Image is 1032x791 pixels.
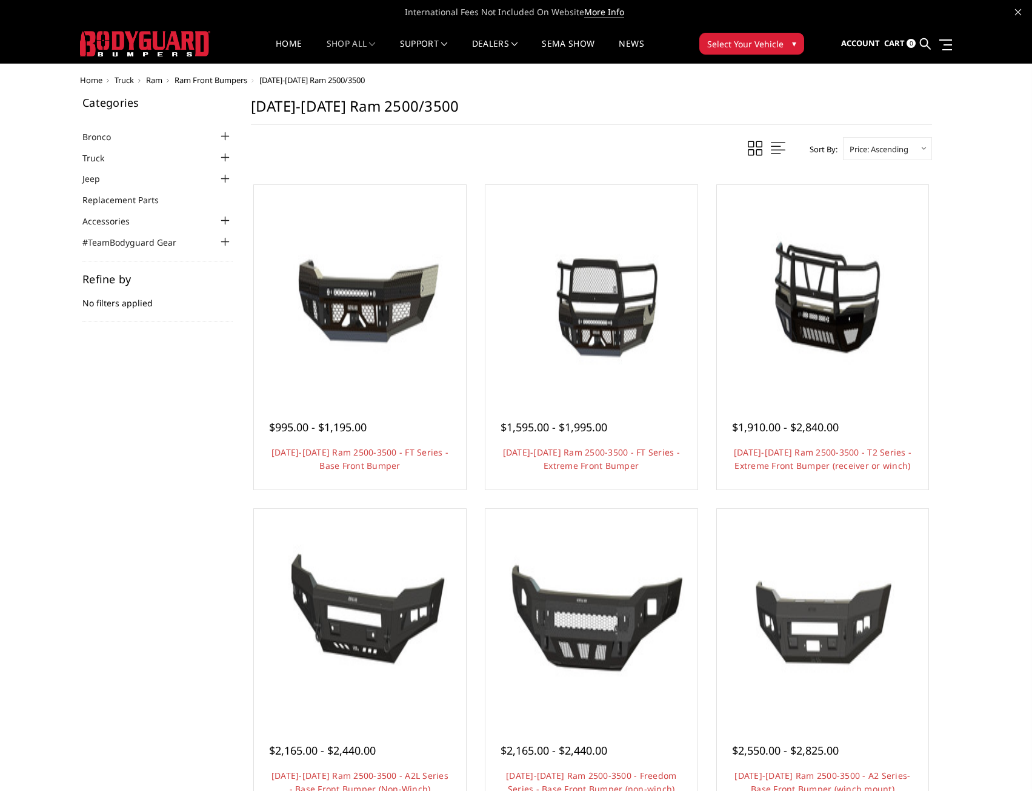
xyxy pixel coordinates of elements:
a: Accessories [82,215,145,227]
a: News [619,39,644,63]
h1: [DATE]-[DATE] Ram 2500/3500 [251,97,932,125]
a: Home [276,39,302,63]
button: Select Your Vehicle [699,33,804,55]
span: $2,165.00 - $2,440.00 [269,743,376,758]
a: Home [80,75,102,86]
a: Dealers [472,39,518,63]
span: $1,910.00 - $2,840.00 [732,420,839,434]
a: Bronco [82,130,126,143]
span: Cart [884,38,905,49]
img: 2019-2025 Ram 2500-3500 - T2 Series - Extreme Front Bumper (receiver or winch) [720,188,926,394]
a: [DATE]-[DATE] Ram 2500-3500 - T2 Series - Extreme Front Bumper (receiver or winch) [734,446,911,471]
span: $2,165.00 - $2,440.00 [501,743,607,758]
a: 2019-2025 Ram 2500-3500 - FT Series - Extreme Front Bumper 2019-2025 Ram 2500-3500 - FT Series - ... [488,188,694,394]
a: Truck [82,152,119,164]
h5: Categories [82,97,233,108]
a: Ram Front Bumpers [175,75,247,86]
a: #TeamBodyguard Gear [82,236,191,249]
img: BODYGUARD BUMPERS [80,31,210,56]
a: Cart 0 [884,27,916,60]
span: [DATE]-[DATE] Ram 2500/3500 [259,75,365,86]
span: $2,550.00 - $2,825.00 [732,743,839,758]
a: More Info [584,6,624,18]
span: $1,595.00 - $1,995.00 [501,420,607,434]
img: 2019-2024 Ram 2500-3500 - A2L Series - Base Front Bumper (Non-Winch) [257,512,463,718]
a: 2019-2025 Ram 2500-3500 - T2 Series - Extreme Front Bumper (receiver or winch) 2019-2025 Ram 2500... [720,188,926,394]
span: Account [841,38,880,49]
a: 2019-2025 Ram 2500-3500 - Freedom Series - Base Front Bumper (non-winch) 2019-2025 Ram 2500-3500 ... [488,512,694,718]
label: Sort By: [803,140,837,158]
a: Account [841,27,880,60]
div: No filters applied [82,274,233,322]
a: [DATE]-[DATE] Ram 2500-3500 - FT Series - Base Front Bumper [271,446,448,471]
a: [DATE]-[DATE] Ram 2500-3500 - FT Series - Extreme Front Bumper [503,446,680,471]
img: 2019-2025 Ram 2500-3500 - A2 Series- Base Front Bumper (winch mount) [720,512,926,718]
img: 2019-2025 Ram 2500-3500 - FT Series - Base Front Bumper [257,188,463,394]
a: Jeep [82,172,115,185]
a: Support [400,39,448,63]
a: Replacement Parts [82,194,174,206]
span: $995.00 - $1,195.00 [269,420,367,434]
h5: Refine by [82,274,233,284]
span: Select Your Vehicle [707,38,784,50]
a: Ram [146,75,162,86]
a: Truck [115,75,134,86]
span: ▾ [792,37,796,50]
a: shop all [327,39,376,63]
a: SEMA Show [542,39,594,63]
span: 0 [907,39,916,48]
img: 2019-2025 Ram 2500-3500 - Freedom Series - Base Front Bumper (non-winch) [488,512,694,718]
